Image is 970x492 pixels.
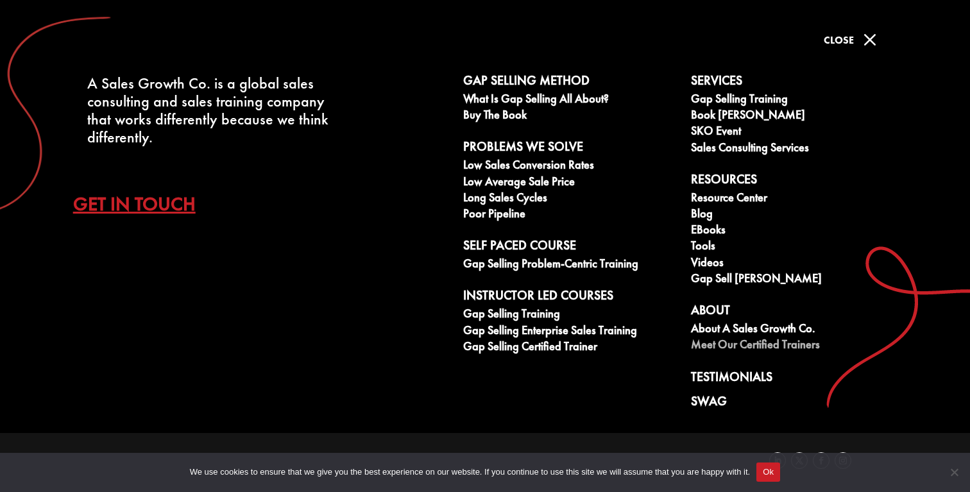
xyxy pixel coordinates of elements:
span: No [948,466,960,479]
a: Services [691,73,905,92]
a: Gap Selling Problem-Centric Training [463,257,677,273]
a: Gap Selling Training [463,307,677,323]
a: What is Gap Selling all about? [463,92,677,108]
a: Videos [691,256,905,272]
a: Gap Selling Certified Trainer [463,340,677,356]
a: eBooks [691,223,905,239]
button: Ok [756,462,780,482]
span: Close [824,33,854,47]
a: Tools [691,239,905,255]
a: Self Paced Course [463,238,677,257]
a: Book [PERSON_NAME] [691,108,905,124]
a: Meet our Certified Trainers [691,338,905,354]
a: Swag [691,394,905,413]
a: Gap Selling Enterprise Sales Training [463,324,677,340]
a: Blog [691,207,905,223]
a: Instructor Led Courses [463,288,677,307]
a: Problems We Solve [463,139,677,158]
div: A Sales Growth Co. is a global sales consulting and sales training company that works differently... [73,74,357,156]
a: About [691,303,905,322]
a: Sales Consulting Services [691,141,905,157]
a: Gap Sell [PERSON_NAME] [691,272,905,288]
a: Low Sales Conversion Rates [463,158,677,174]
a: Get In Touch [73,182,215,226]
a: Gap Selling Method [463,73,677,92]
a: Resources [691,172,905,191]
span: M [857,27,883,53]
a: Long Sales Cycles [463,191,677,207]
a: Testimonials [691,369,905,389]
a: Gap Selling Training [691,92,905,108]
a: About A Sales Growth Co. [691,322,905,338]
a: Poor Pipeline [463,207,677,223]
span: We use cookies to ensure that we give you the best experience on our website. If you continue to ... [190,466,750,479]
a: Buy The Book [463,108,677,124]
a: SKO Event [691,124,905,140]
a: Resource Center [691,191,905,207]
a: Low Average Sale Price [463,175,677,191]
